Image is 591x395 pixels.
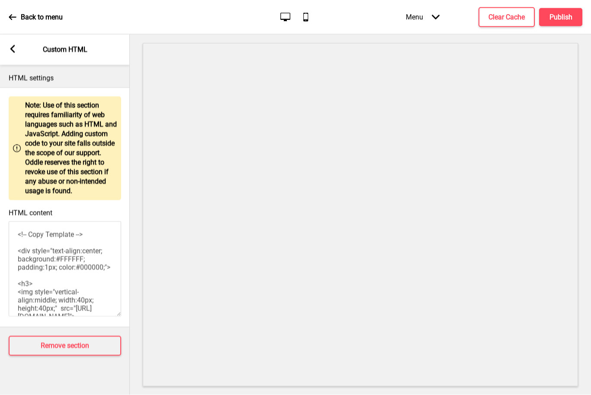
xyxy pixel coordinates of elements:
p: Note: Use of this section requires familiarity of web languages such as HTML and JavaScript. Addi... [25,101,117,196]
label: HTML content [9,209,52,217]
a: Back to menu [9,6,63,29]
div: Menu [397,4,448,30]
p: Back to menu [21,13,63,22]
p: HTML settings [9,73,121,83]
p: Custom HTML [43,45,87,54]
h4: Remove section [41,341,89,350]
h4: Clear Cache [488,13,525,22]
textarea: <!-- Copy Template --> <div style="text-align:center; background:#FFFFFF; padding:1px; color:#000... [9,221,121,316]
button: Clear Cache [479,7,535,27]
h4: Publish [549,13,572,22]
button: Remove section [9,336,121,356]
button: Publish [539,8,582,26]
